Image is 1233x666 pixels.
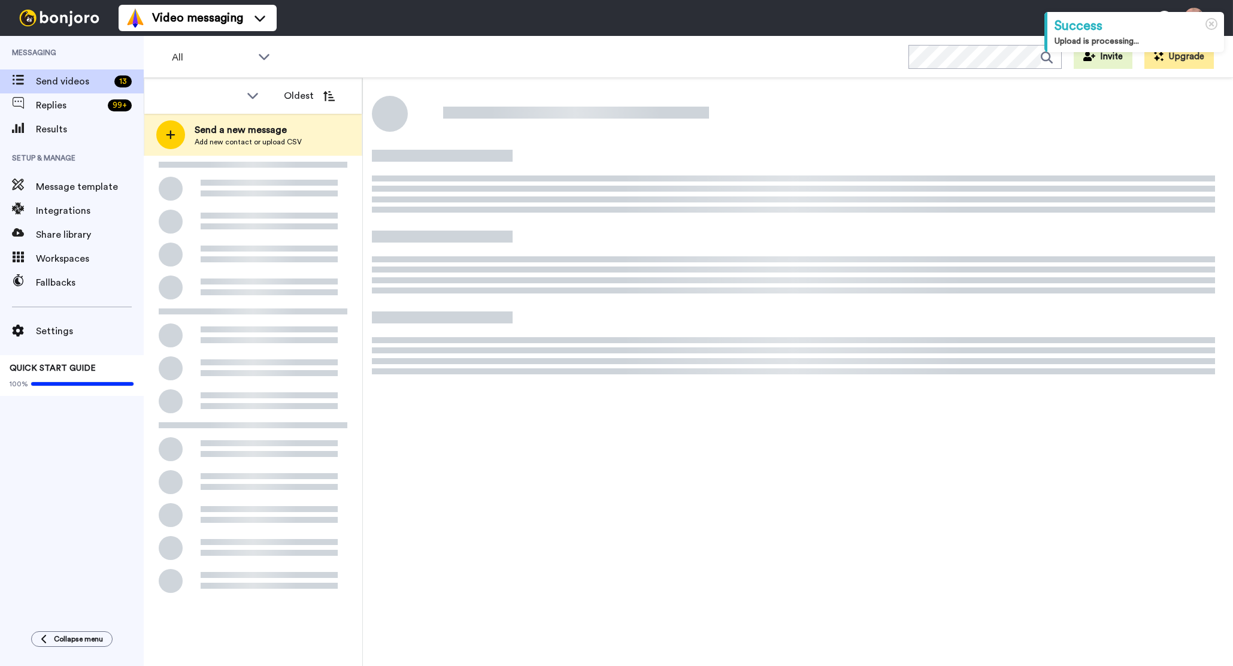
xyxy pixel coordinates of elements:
div: 99 + [108,99,132,111]
span: Results [36,122,144,137]
span: Collapse menu [54,634,103,644]
button: Oldest [275,84,344,108]
div: 13 [114,75,132,87]
span: Share library [36,228,144,242]
span: Settings [36,324,144,338]
button: Collapse menu [31,631,113,647]
span: Workspaces [36,252,144,266]
img: bj-logo-header-white.svg [14,10,104,26]
span: Fallbacks [36,276,144,290]
img: vm-color.svg [126,8,145,28]
span: QUICK START GUIDE [10,364,96,373]
span: Add new contact or upload CSV [195,137,302,147]
span: Send videos [36,74,110,89]
span: Video messaging [152,10,243,26]
button: Invite [1074,45,1132,69]
button: Upgrade [1144,45,1214,69]
span: Send a new message [195,123,302,137]
span: 100% [10,379,28,389]
span: Integrations [36,204,144,218]
div: Success [1055,17,1217,35]
span: Message template [36,180,144,194]
span: Replies [36,98,103,113]
div: Upload is processing... [1055,35,1217,47]
span: All [172,50,252,65]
